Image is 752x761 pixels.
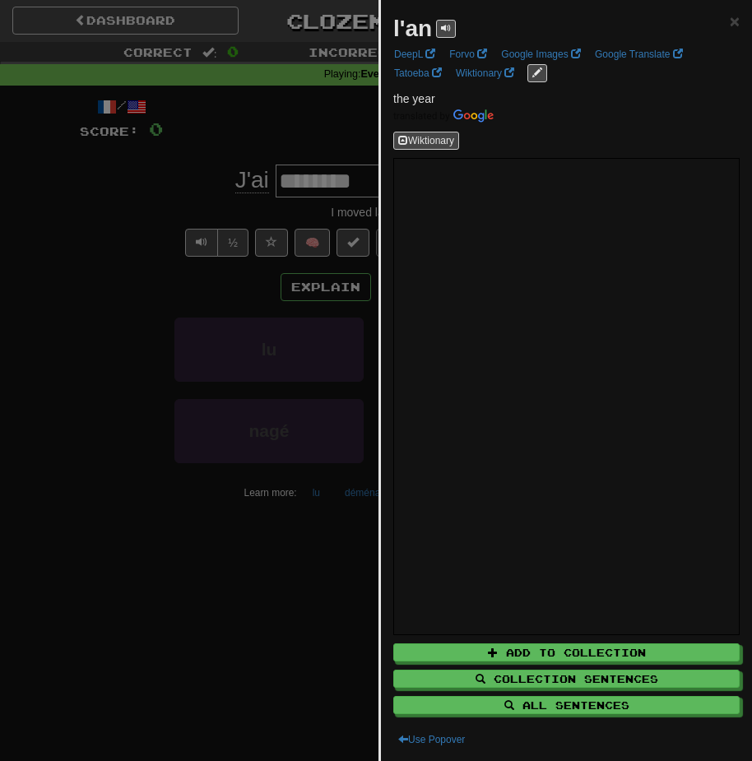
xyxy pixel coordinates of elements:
[590,45,688,63] a: Google Translate
[496,45,586,63] a: Google Images
[393,16,432,41] strong: l'an
[393,109,494,123] img: Color short
[451,64,519,82] a: Wiktionary
[730,12,740,30] span: ×
[527,64,547,82] button: edit links
[393,643,740,661] button: Add to Collection
[393,731,470,749] button: Use Popover
[389,64,447,82] a: Tatoeba
[444,45,492,63] a: Forvo
[389,45,440,63] a: DeepL
[393,696,740,714] button: All Sentences
[393,92,435,105] span: the year
[393,132,459,150] button: Wiktionary
[393,670,740,688] button: Collection Sentences
[730,12,740,30] button: Close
